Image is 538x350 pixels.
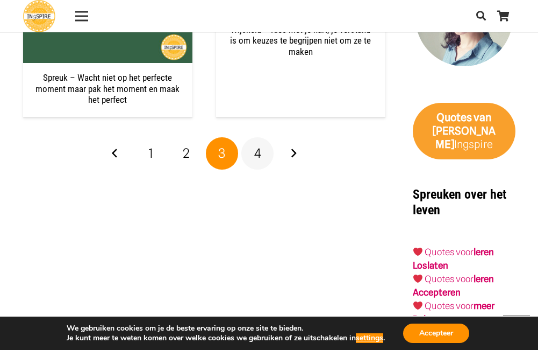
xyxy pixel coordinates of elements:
a: Pagina 1 [134,137,167,170]
span: 3 [218,145,225,161]
span: 4 [254,145,261,161]
img: ❤ [413,301,422,310]
a: Menu [68,3,95,30]
strong: Spreuken over het leven [413,187,506,218]
a: Quotes van [PERSON_NAME]Ingspire [413,103,515,160]
a: Quotes voor [425,247,474,257]
img: ❤ [413,247,422,256]
strong: van [PERSON_NAME] [433,111,496,151]
a: Pagina 2 [170,137,203,170]
span: Pagina 3 [206,137,238,170]
a: leren Loslaten [413,247,494,271]
strong: Quotes [436,111,472,124]
a: Quotes voormeer Balans [413,300,494,325]
a: leren Accepteren [413,274,494,298]
p: We gebruiken cookies om je de beste ervaring op onze site te bieden. [67,324,385,333]
button: Accepteer [403,324,469,343]
a: Zoeken [470,3,492,29]
a: Pagina 4 [241,137,274,170]
a: Quotes voor [425,274,474,284]
button: settings [356,333,383,343]
a: Spreuk – Wacht niet op het perfecte moment maar pak het moment en maak het perfect [35,72,180,105]
span: 2 [183,145,190,161]
a: Wijsheid – Kies met je hart, je verstand is om keuzes te begrijpen niet om ze te maken [230,24,371,57]
span: 1 [148,145,153,161]
p: Je kunt meer te weten komen over welke cookies we gebruiken of ze uitschakelen in . [67,333,385,343]
img: ❤ [413,274,422,283]
a: Terug naar top [503,315,530,342]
